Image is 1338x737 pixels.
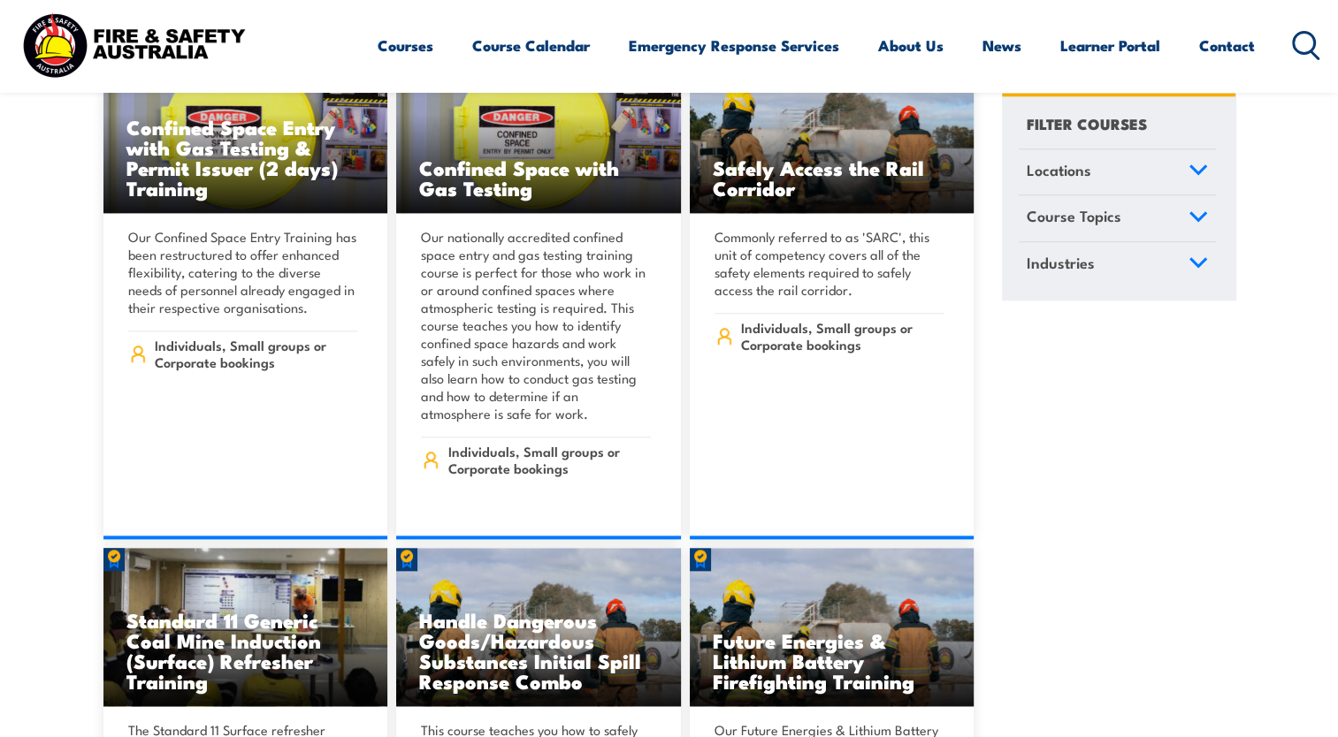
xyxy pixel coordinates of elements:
a: Contact [1199,22,1255,69]
a: Courses [378,22,433,69]
a: About Us [878,22,944,69]
img: Confined Space Entry [103,55,388,214]
img: Fire Team Operations [396,548,681,707]
span: Individuals, Small groups or Corporate bookings [155,337,357,370]
h3: Standard 11 Generic Coal Mine Induction (Surface) Refresher Training [126,610,365,691]
a: Emergency Response Services [629,22,839,69]
img: Fire Team Operations [690,55,975,214]
a: Handle Dangerous Goods/Hazardous Substances Initial Spill Response Combo [396,548,681,707]
a: Confined Space Entry with Gas Testing & Permit Issuer (2 days) Training [103,55,388,214]
a: Course Topics [1019,196,1216,242]
img: Standard 11 Generic Coal Mine Induction (Surface) TRAINING (1) [103,548,388,707]
a: Future Energies & Lithium Battery Firefighting Training [690,548,975,707]
a: Course Calendar [472,22,590,69]
a: Standard 11 Generic Coal Mine Induction (Surface) Refresher Training [103,548,388,707]
a: Confined Space with Gas Testing [396,55,681,214]
a: Locations [1019,149,1216,195]
p: Our nationally accredited confined space entry and gas testing training course is perfect for tho... [421,228,651,422]
h3: Future Energies & Lithium Battery Firefighting Training [713,630,952,691]
h4: FILTER COURSES [1027,111,1147,135]
a: Learner Portal [1060,22,1160,69]
p: Commonly referred to as 'SARC', this unit of competency covers all of the safety elements require... [715,228,944,299]
h3: Confined Space Entry with Gas Testing & Permit Issuer (2 days) Training [126,117,365,198]
a: News [982,22,1021,69]
h3: Safely Access the Rail Corridor [713,157,952,198]
h3: Confined Space with Gas Testing [419,157,658,198]
span: Industries [1027,251,1095,275]
h3: Handle Dangerous Goods/Hazardous Substances Initial Spill Response Combo [419,610,658,691]
span: Course Topics [1027,205,1121,229]
span: Individuals, Small groups or Corporate bookings [741,319,944,353]
span: Individuals, Small groups or Corporate bookings [448,443,651,476]
img: Confined Space Entry [396,55,681,214]
a: Safely Access the Rail Corridor [690,55,975,214]
a: Industries [1019,242,1216,288]
img: Fire Team Operations [690,548,975,707]
span: Locations [1027,158,1091,182]
p: Our Confined Space Entry Training has been restructured to offer enhanced flexibility, catering t... [128,228,358,316]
